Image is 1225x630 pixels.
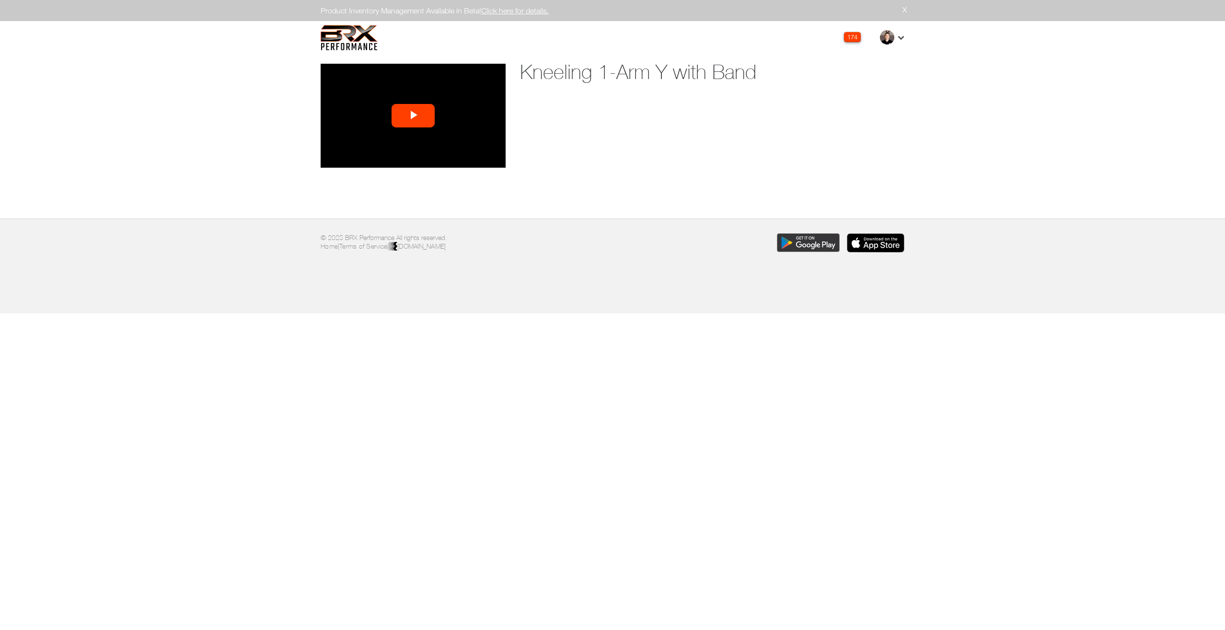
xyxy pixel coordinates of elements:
[321,25,378,50] img: 6f7da32581c89ca25d665dc3aae533e4f14fe3ef_original.svg
[481,6,549,15] a: Click here for details.
[777,233,840,252] img: Download the BRX Performance app for Google Play
[847,233,904,252] img: Download the BRX Performance app for iOS
[520,58,805,86] h1: Kneeling 1-Arm Y with Band
[339,242,387,250] a: Terms of Service
[321,242,338,250] a: Home
[844,32,861,42] div: 174
[321,233,605,252] p: © 2025 BRX Performance All rights reserved. | |
[392,104,435,127] button: Play Video
[321,64,506,168] div: Video Player
[313,5,912,16] div: Product Inventory Management Available in Beta!
[389,242,397,252] img: colorblack-fill
[902,5,907,14] a: X
[389,242,446,250] a: [DOMAIN_NAME]
[880,30,894,45] img: thumb.jpg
